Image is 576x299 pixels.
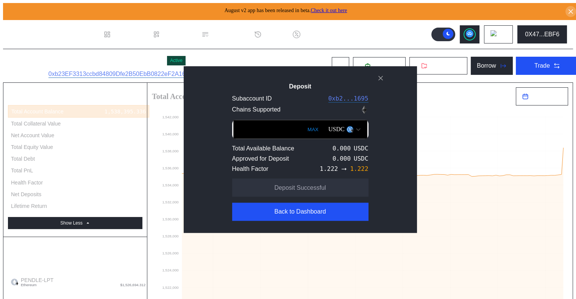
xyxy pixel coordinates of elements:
button: Deposit Successful [232,178,368,197]
text: 1,522,000 [162,285,179,289]
div: Subaccount ID [232,95,272,102]
text: 1,538,000 [162,149,179,153]
div: 999,801.000 [111,155,146,162]
span: PENDLE-LPT [18,277,53,287]
div: Loan Book [163,31,192,38]
div: Health Factor [11,179,43,186]
text: 1,528,000 [162,234,179,238]
div: Lifetime Return [11,203,47,209]
div: Show Less [60,220,83,226]
div: Approved for Deposit [232,155,289,162]
span: $1,526,694.312 [120,283,146,287]
div: 0X47...EBF6 [525,31,559,38]
div: Net Deposits [11,191,41,198]
div: Total Account Balance [11,108,64,115]
div: Deposit Successful [274,184,326,191]
span: Last 24 Hours [531,94,562,99]
div: History [265,31,284,38]
button: Back to Dashboard [232,203,368,221]
div: Chains Supported [232,106,281,113]
code: 0xb2...1695 [328,95,368,102]
div: Health Factor [232,166,268,172]
img: empty-token.png [11,279,18,285]
div: Discount Factors [303,31,349,38]
div: Borrow [477,62,496,69]
h2: Total Account Balance [152,93,510,100]
div: 701,928.930 [111,277,146,284]
span: Deposit [373,62,394,69]
img: chain logo [360,105,368,114]
div: USDC [354,155,368,162]
div: 221,927.960 [111,144,146,150]
div: Ouroboros Pendle LP pUSDe (2) [9,54,164,68]
div: Trade [534,62,550,69]
div: 1,538,395.336 [105,108,146,115]
div: Permissions [212,31,245,38]
text: 1,540,000 [162,132,179,136]
div: USDC [354,145,368,152]
img: svg+xml,%3c [15,282,19,285]
div: Active [170,58,183,63]
span: Ethereum [21,283,53,287]
a: Check it out here [311,8,347,13]
span: August v2 app has been released in beta. [225,8,347,13]
text: 1,542,000 [162,115,179,119]
div: Net Account Value [11,132,54,139]
span: 1.222 [320,165,338,172]
div: Total Available Balance [232,145,294,152]
img: chain logo [490,30,499,39]
text: 1,536,000 [162,166,179,170]
a: 0xb23EF3313ccbd84809Dfe2B50EbB0822eF2A1695 [48,71,192,78]
img: svg+xml,%3c [350,128,354,133]
div: - [142,203,145,209]
div: 0.000 [332,145,351,152]
text: 1,530,000 [162,217,179,221]
div: Total Equity Value [11,144,53,150]
button: close modal [375,72,387,84]
div: USDC [328,126,345,133]
div: Aggregate Balances [8,259,142,271]
div: Total Collateral Value [11,120,61,127]
img: usdc.png [347,126,353,133]
span: 1.222 [350,165,368,172]
div: Account Summary [8,90,142,105]
div: - [142,191,145,198]
text: 1,524,000 [162,268,179,272]
div: Total PnL [11,167,33,174]
div: - [142,167,145,174]
div: 538,594.336 [111,132,146,139]
text: 1,534,000 [162,183,179,187]
text: 1,526,000 [162,251,179,255]
h2: Deposit [196,83,405,90]
text: 1,532,000 [162,200,179,204]
button: MAX [305,121,321,138]
img: open token selector [356,128,361,131]
div: 1.222 [130,179,145,186]
div: Subaccount ID: [9,71,45,77]
div: 0.000 [332,155,351,162]
div: Total Debt [11,155,35,162]
div: 1,221,728.960 [104,120,146,127]
a: 0xb2...1695 [328,95,368,102]
span: Withdraw [430,62,456,69]
div: Account Balance [8,245,142,259]
div: Dashboard [114,31,144,38]
div: Open menu for selecting token for payment [325,123,364,136]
